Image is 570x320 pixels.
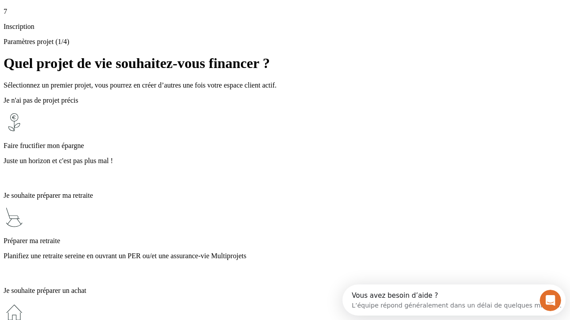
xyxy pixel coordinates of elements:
p: Je n'ai pas de projet précis [4,96,566,104]
p: 7 [4,8,566,16]
span: Sélectionnez un premier projet, vous pourrez en créer d’autres une fois votre espace client actif. [4,81,277,89]
p: Juste un horizon et c'est pas plus mal ! [4,157,566,165]
p: Inscription [4,23,566,31]
p: Je souhaite préparer ma retraite [4,192,566,200]
h1: Quel projet de vie souhaitez-vous financer ? [4,55,566,72]
iframe: Intercom live chat [540,290,561,311]
div: Vous avez besoin d’aide ? [9,8,219,15]
p: Faire fructifier mon épargne [4,142,566,150]
p: Je souhaite préparer un achat [4,287,566,295]
p: Planifiez une retraite sereine en ouvrant un PER ou/et une assurance-vie Multiprojets [4,252,566,260]
div: Ouvrir le Messenger Intercom [4,4,245,28]
p: Préparer ma retraite [4,237,566,245]
p: Paramètres projet (1/4) [4,38,566,46]
div: L’équipe répond généralement dans un délai de quelques minutes. [9,15,219,24]
iframe: Intercom live chat discovery launcher [342,284,566,316]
